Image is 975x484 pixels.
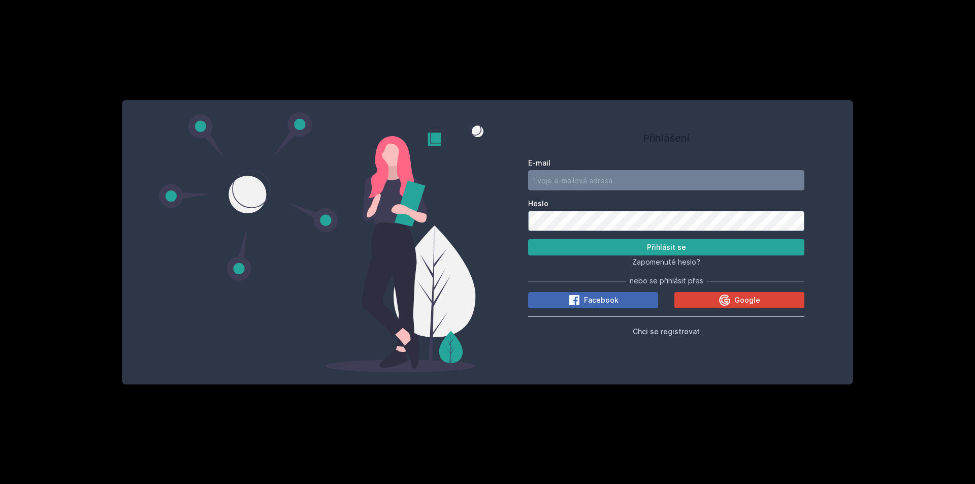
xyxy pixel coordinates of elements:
[528,158,804,168] label: E-mail
[633,327,700,336] span: Chci se registrovat
[528,239,804,255] button: Přihlásit se
[633,325,700,337] button: Chci se registrovat
[674,292,804,308] button: Google
[528,292,658,308] button: Facebook
[528,131,804,146] h1: Přihlášení
[632,257,700,266] span: Zapomenuté heslo?
[528,199,804,209] label: Heslo
[630,276,703,286] span: nebo se přihlásit přes
[584,295,619,305] span: Facebook
[734,295,760,305] span: Google
[528,170,804,190] input: Tvoje e-mailová adresa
